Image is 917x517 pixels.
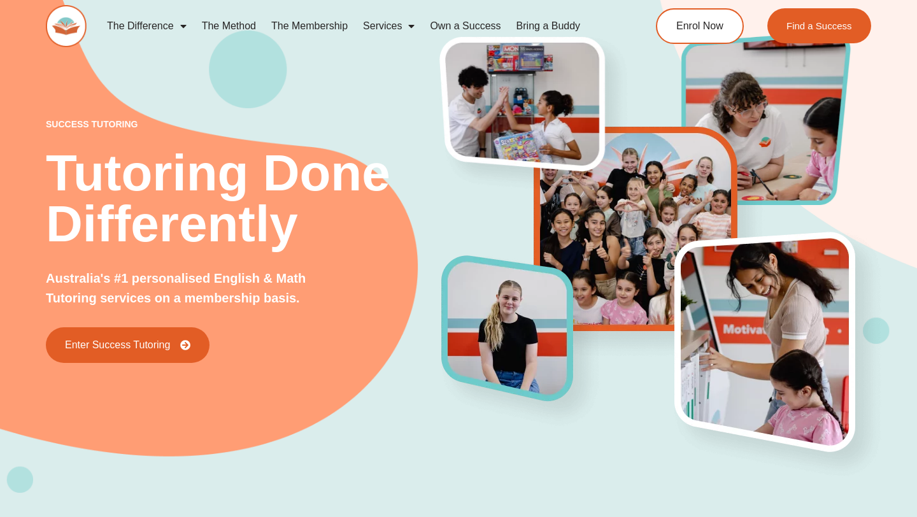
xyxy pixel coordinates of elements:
[656,8,744,44] a: Enrol Now
[99,11,609,41] nav: Menu
[676,21,723,31] span: Enrol Now
[509,11,588,41] a: Bring a Buddy
[194,11,264,41] a: The Method
[99,11,194,41] a: The Difference
[46,327,210,363] a: Enter Success Tutoring
[786,21,852,31] span: Find a Success
[264,11,355,41] a: The Membership
[767,8,871,43] a: Find a Success
[46,148,442,250] h2: Tutoring Done Differently
[46,269,335,308] p: Australia's #1 personalised English & Math Tutoring services on a membership basis.
[355,11,422,41] a: Services
[422,11,508,41] a: Own a Success
[46,120,442,129] p: success tutoring
[65,340,170,350] span: Enter Success Tutoring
